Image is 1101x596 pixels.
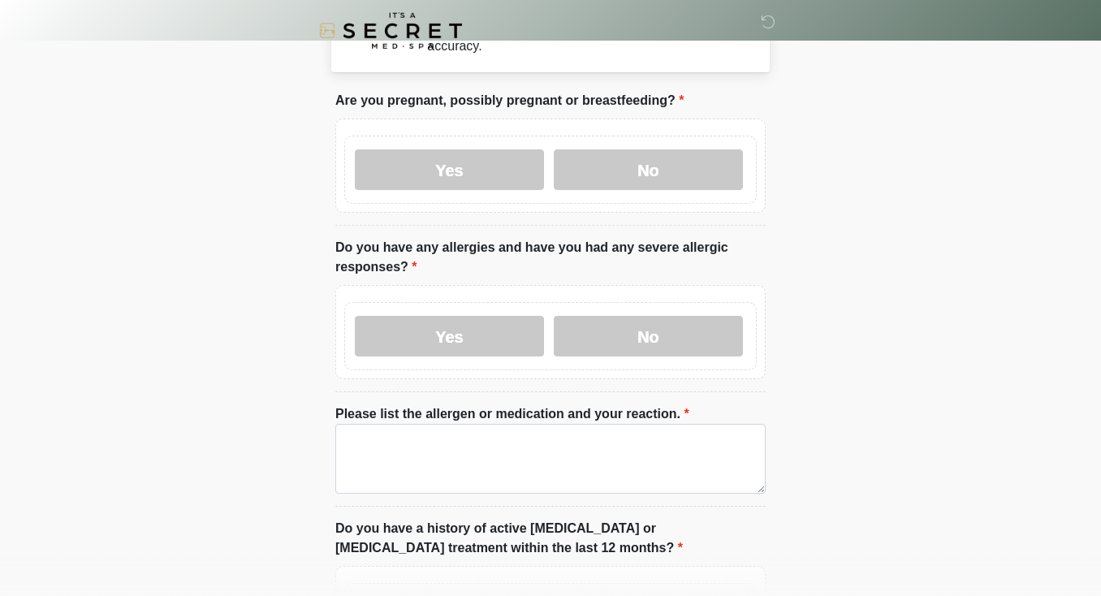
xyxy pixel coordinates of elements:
[335,519,766,558] label: Do you have a history of active [MEDICAL_DATA] or [MEDICAL_DATA] treatment within the last 12 mon...
[554,316,743,356] label: No
[335,404,689,424] label: Please list the allergen or medication and your reaction.
[355,316,544,356] label: Yes
[319,12,462,49] img: It's A Secret Med Spa Logo
[335,91,684,110] label: Are you pregnant, possibly pregnant or breastfeeding?
[554,149,743,190] label: No
[335,238,766,277] label: Do you have any allergies and have you had any severe allergic responses?
[355,149,544,190] label: Yes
